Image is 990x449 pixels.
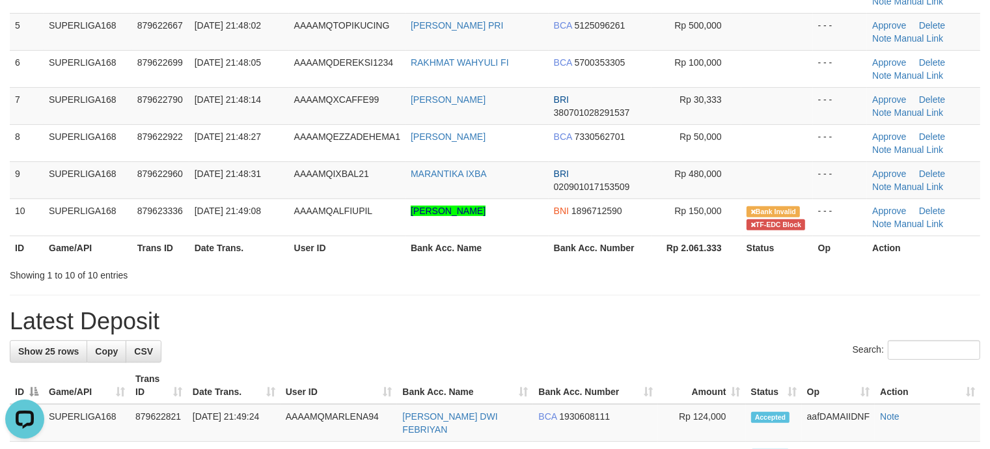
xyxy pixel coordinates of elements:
input: Search: [888,340,980,360]
th: Action [867,236,980,260]
a: Delete [919,131,945,142]
a: Manual Link [894,33,944,44]
span: Rp 30,333 [680,94,722,105]
a: Manual Link [894,144,944,155]
span: Rp 50,000 [680,131,722,142]
a: Manual Link [894,182,944,192]
span: BCA [554,20,572,31]
span: AAAAMQEZZADEHEMA1 [294,131,400,142]
a: Delete [919,94,945,105]
span: BCA [554,131,572,142]
span: [DATE] 21:49:08 [195,206,261,216]
span: BCA [554,57,572,68]
a: Manual Link [894,107,944,118]
a: Approve [872,206,906,216]
a: Note [872,70,892,81]
span: BNI [554,206,569,216]
a: Manual Link [894,70,944,81]
td: SUPERLIGA168 [44,198,132,236]
a: Approve [872,169,906,179]
button: Open LiveChat chat widget [5,5,44,44]
span: AAAAMQIXBAL21 [294,169,369,179]
th: Bank Acc. Number [549,236,652,260]
th: Trans ID: activate to sort column ascending [130,367,187,404]
span: 879622922 [137,131,183,142]
td: - - - [813,161,868,198]
a: Approve [872,20,906,31]
th: ID: activate to sort column descending [10,367,44,404]
th: Status [741,236,813,260]
h1: Latest Deposit [10,308,980,334]
a: Copy [87,340,126,362]
th: Bank Acc. Name: activate to sort column ascending [397,367,533,404]
span: [DATE] 21:48:27 [195,131,261,142]
td: SUPERLIGA168 [44,13,132,50]
td: - - - [813,124,868,161]
a: [PERSON_NAME] DWI FEBRIYAN [402,411,497,435]
a: Approve [872,131,906,142]
th: Amount: activate to sort column ascending [658,367,745,404]
span: 879622790 [137,94,183,105]
span: Copy 1896712590 to clipboard [571,206,622,216]
span: Accepted [751,412,790,423]
td: - - - [813,198,868,236]
a: [PERSON_NAME] PRI [411,20,503,31]
th: Game/API: activate to sort column ascending [44,367,130,404]
a: Note [880,411,900,422]
td: AAAAMQMARLENA94 [281,404,398,442]
span: Rp 500,000 [674,20,721,31]
span: Copy 1930608111 to clipboard [559,411,610,422]
a: Note [872,144,892,155]
a: Note [872,33,892,44]
span: Rp 480,000 [674,169,721,179]
span: Transfer EDC blocked [747,219,806,230]
a: CSV [126,340,161,362]
span: AAAAMQTOPIKUCING [294,20,390,31]
span: [DATE] 21:48:14 [195,94,261,105]
a: [PERSON_NAME] [411,131,486,142]
td: SUPERLIGA168 [44,124,132,161]
a: Delete [919,206,945,216]
span: [DATE] 21:48:02 [195,20,261,31]
span: 879622960 [137,169,183,179]
th: Bank Acc. Name [406,236,549,260]
span: 879623336 [137,206,183,216]
td: - - - [813,13,868,50]
th: Status: activate to sort column ascending [746,367,802,404]
a: RAKHMAT WAHYULI FI [411,57,509,68]
a: MARANTIKA IXBA [411,169,487,179]
a: Delete [919,57,945,68]
span: Copy [95,346,118,357]
a: Manual Link [894,219,944,229]
a: [PERSON_NAME] [411,206,486,216]
th: ID [10,236,44,260]
th: Rp 2.061.333 [652,236,741,260]
td: 10 [10,198,44,236]
span: CSV [134,346,153,357]
th: Trans ID [132,236,189,260]
span: Show 25 rows [18,346,79,357]
td: aafDAMAIIDNF [802,404,875,442]
span: Copy 5125096261 to clipboard [575,20,626,31]
td: 8 [10,124,44,161]
span: Rp 150,000 [674,206,721,216]
div: Showing 1 to 10 of 10 entries [10,264,403,282]
span: Bank is not match [747,206,800,217]
td: SUPERLIGA168 [44,404,130,442]
span: AAAAMQALFIUPIL [294,206,373,216]
a: [PERSON_NAME] [411,94,486,105]
th: Bank Acc. Number: activate to sort column ascending [533,367,658,404]
td: 6 [10,50,44,87]
th: Op: activate to sort column ascending [802,367,875,404]
span: AAAAMQXCAFFE99 [294,94,379,105]
span: AAAAMQDEREKSI1234 [294,57,394,68]
label: Search: [853,340,980,360]
span: Rp 100,000 [674,57,721,68]
th: User ID: activate to sort column ascending [281,367,398,404]
a: Delete [919,169,945,179]
span: BRI [554,94,569,105]
span: BRI [554,169,569,179]
th: User ID [289,236,406,260]
span: Copy 7330562701 to clipboard [575,131,626,142]
a: Note [872,219,892,229]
